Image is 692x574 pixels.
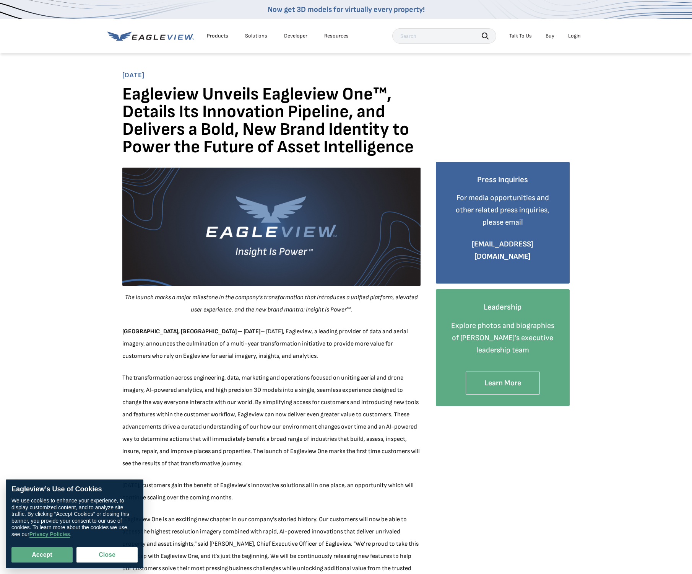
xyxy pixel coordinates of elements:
h1: Eagleview Unveils Eagleview One™, Details Its Innovation Pipeline, and Delivers a Bold, New Brand... [122,86,421,162]
div: Products [207,33,228,39]
div: Eagleview’s Use of Cookies [11,485,138,494]
div: Login [568,33,581,39]
em: The launch marks a major milestone in the company’s transformation that introduces a unified plat... [125,294,418,313]
span: [DATE] [122,71,570,80]
p: For media opportunities and other related press inquiries, please email [447,192,558,228]
img: Eagleview logo featuring a stylized eagle with outstretched wings above the company name, accompa... [122,168,421,286]
p: [DATE], customers gain the benefit of Eagleview’s innovative solutions all in one place, an oppor... [122,479,421,504]
p: – [DATE], Eagleview, a leading provider of data and aerial imagery, announces the culmination of ... [122,326,421,362]
h4: Leadership [447,301,558,314]
a: Learn More [466,372,540,395]
input: Search [392,28,496,44]
h4: Press Inquiries [447,173,558,186]
a: Developer [284,33,307,39]
div: Talk To Us [509,33,532,39]
div: Resources [324,33,349,39]
a: Now get 3D models for virtually every property! [268,5,425,14]
div: Solutions [245,33,267,39]
a: Privacy Policies [29,531,70,538]
button: Accept [11,547,73,563]
p: The transformation across engineering, data, marketing and operations focused on uniting aerial a... [122,372,421,470]
button: Close [76,547,138,563]
a: [EMAIL_ADDRESS][DOMAIN_NAME] [472,240,533,261]
sup: TM [347,307,351,310]
div: We use cookies to enhance your experience, to display customized content, and to analyze site tra... [11,497,138,538]
p: Explore photos and biographies of [PERSON_NAME]’s executive leadership team [447,320,558,356]
strong: [GEOGRAPHIC_DATA], [GEOGRAPHIC_DATA] – [DATE] [122,328,260,335]
a: Buy [546,33,554,39]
